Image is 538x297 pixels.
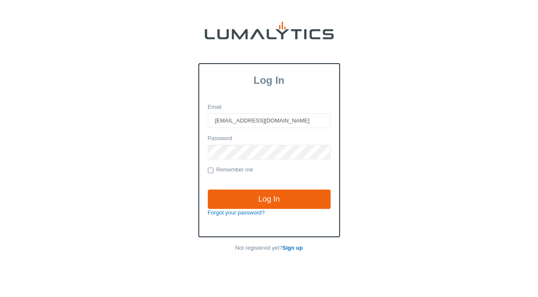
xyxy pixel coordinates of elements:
img: lumalytics-black-e9b537c871f77d9ce8d3a6940f85695cd68c596e3f819dc492052d1098752254.png [205,21,334,40]
label: Email [208,103,222,111]
input: Log In [208,190,331,209]
p: Not registered yet? [198,244,340,252]
label: Remember me [208,166,253,175]
label: Password [208,135,232,143]
a: Forgot your password? [208,209,265,216]
a: Sign up [283,245,303,251]
input: Remember me [208,168,213,173]
h3: Log In [199,74,339,86]
input: Email [208,113,331,128]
